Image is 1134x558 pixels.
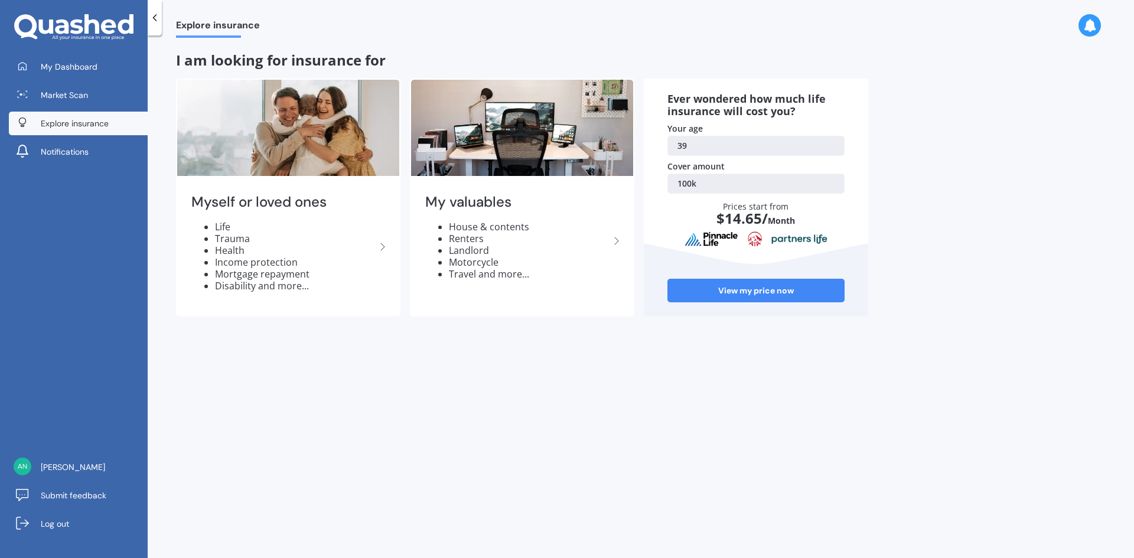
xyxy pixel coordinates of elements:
[667,161,845,172] div: Cover amount
[9,512,148,536] a: Log out
[449,244,610,256] li: Landlord
[667,279,845,302] a: View my price now
[215,268,376,280] li: Mortgage repayment
[215,244,376,256] li: Health
[667,93,845,118] div: Ever wondered how much life insurance will cost you?
[9,484,148,507] a: Submit feedback
[9,55,148,79] a: My Dashboard
[41,461,105,473] span: [PERSON_NAME]
[748,231,762,247] img: aia
[41,490,106,501] span: Submit feedback
[215,233,376,244] li: Trauma
[41,61,97,73] span: My Dashboard
[9,112,148,135] a: Explore insurance
[9,455,148,479] a: [PERSON_NAME]
[41,518,69,530] span: Log out
[449,221,610,233] li: House & contents
[41,146,89,158] span: Notifications
[9,140,148,164] a: Notifications
[768,215,795,226] span: Month
[449,268,610,280] li: Travel and more...
[411,80,633,176] img: My valuables
[449,233,610,244] li: Renters
[14,458,31,475] img: 413e029370cb8dc3c1ff78422e446272
[41,89,88,101] span: Market Scan
[9,83,148,107] a: Market Scan
[449,256,610,268] li: Motorcycle
[215,221,376,233] li: Life
[667,136,845,156] a: 39
[771,234,828,244] img: partnersLife
[215,280,376,292] li: Disability and more...
[667,174,845,194] a: 100k
[177,80,399,176] img: Myself or loved ones
[191,193,376,211] h2: Myself or loved ones
[176,50,386,70] span: I am looking for insurance for
[176,19,260,35] span: Explore insurance
[425,193,610,211] h2: My valuables
[685,231,739,247] img: pinnacle
[41,118,109,129] span: Explore insurance
[667,123,845,135] div: Your age
[680,201,833,237] div: Prices start from
[215,256,376,268] li: Income protection
[716,208,768,228] span: $ 14.65 /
